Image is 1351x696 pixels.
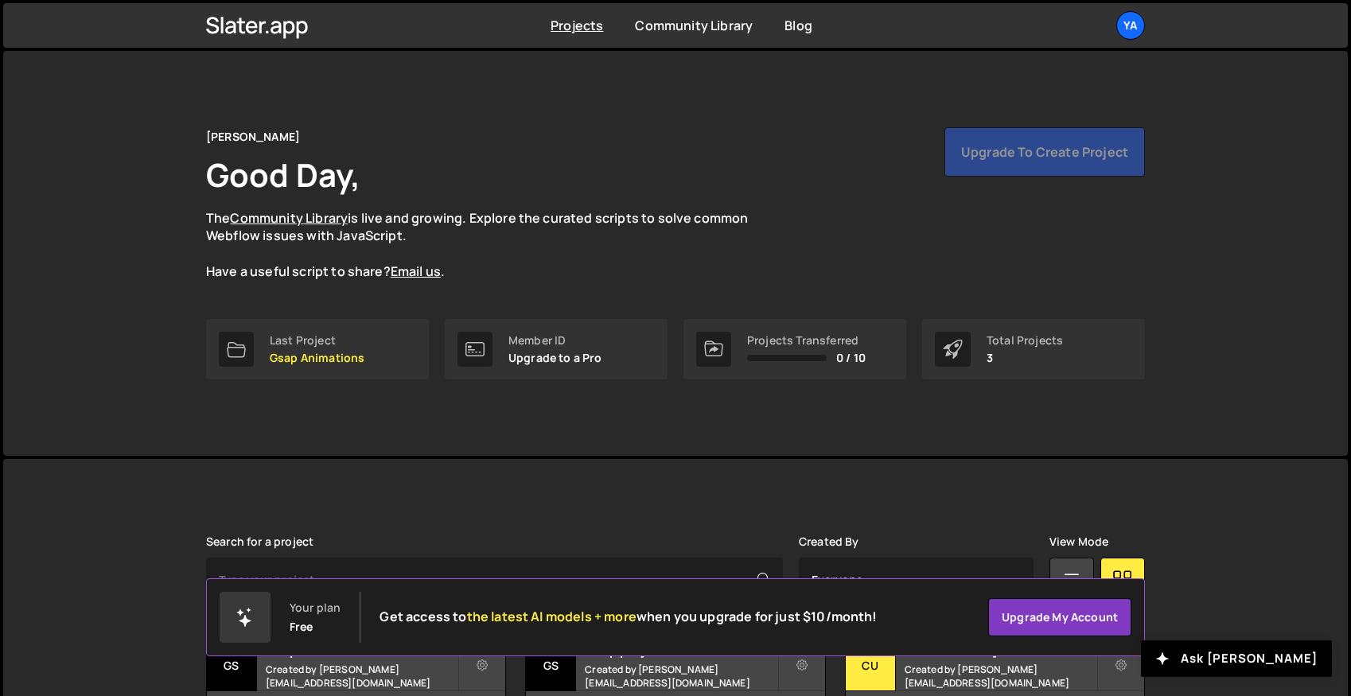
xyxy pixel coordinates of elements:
[988,598,1131,636] a: Upgrade my account
[585,663,777,690] small: Created by [PERSON_NAME][EMAIL_ADDRESS][DOMAIN_NAME]
[206,153,360,196] h1: Good Day,
[380,609,877,624] h2: Get access to when you upgrade for just $10/month!
[206,558,783,602] input: Type your project...
[846,641,896,691] div: Cu
[526,641,576,691] div: Gs
[206,209,779,281] p: The is live and growing. Explore the curated scripts to solve common Webflow issues with JavaScri...
[508,334,602,347] div: Member ID
[467,608,637,625] span: the latest AI models + more
[206,319,429,379] a: Last Project Gsap Animations
[206,535,313,548] label: Search for a project
[290,601,341,614] div: Your plan
[206,127,300,146] div: [PERSON_NAME]
[230,209,348,227] a: Community Library
[987,334,1063,347] div: Total Projects
[391,262,441,280] a: Email us
[1141,640,1332,677] button: Ask [PERSON_NAME]
[290,620,313,633] div: Free
[785,17,812,34] a: Blog
[270,334,364,347] div: Last Project
[635,17,753,34] a: Community Library
[207,641,257,691] div: Gs
[836,352,866,364] span: 0 / 10
[1116,11,1145,40] a: ya
[1049,535,1108,548] label: View Mode
[270,352,364,364] p: Gsap Animations
[987,352,1063,364] p: 3
[747,334,866,347] div: Projects Transferred
[551,17,603,34] a: Projects
[799,535,859,548] label: Created By
[266,663,457,690] small: Created by [PERSON_NAME][EMAIL_ADDRESS][DOMAIN_NAME]
[508,352,602,364] p: Upgrade to a Pro
[905,663,1096,690] small: Created by [PERSON_NAME][EMAIL_ADDRESS][DOMAIN_NAME]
